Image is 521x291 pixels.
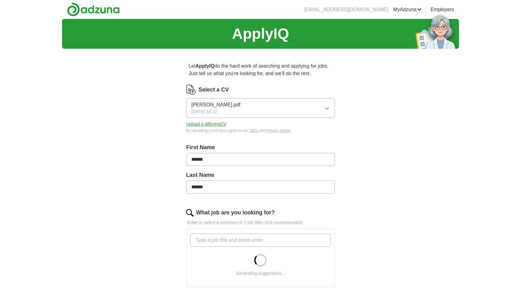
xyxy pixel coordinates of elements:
[186,209,194,217] img: search.png
[186,128,335,133] div: By uploading your CV you agree to our and .
[198,86,229,94] label: Select a CV
[186,219,335,226] p: Enter or select a minimum of 3 job titles (4-8 recommended)
[236,270,285,277] div: Generating suggestions...
[191,101,240,109] span: [PERSON_NAME].pdf
[304,6,388,13] li: [EMAIL_ADDRESS][DOMAIN_NAME]
[196,208,275,217] label: What job are you looking for?
[186,171,335,179] label: Last Name
[67,2,120,16] img: Adzuna logo
[190,234,331,247] input: Type a job title and press enter
[186,143,335,152] label: First Name
[249,128,258,133] a: T&Cs
[195,63,214,69] strong: ApplyIQ
[186,85,196,95] img: CV Icon
[186,60,335,80] p: Let do the hard work of searching and applying for jobs. Just tell us what you're looking for, an...
[232,23,289,45] h1: ApplyIQ
[430,6,454,13] a: Employers
[267,128,291,133] a: Privacy Notice
[186,98,335,118] button: [PERSON_NAME].pdf[DATE] 16:12
[393,6,422,13] a: MyAdzuna
[191,109,217,115] span: [DATE] 16:12
[186,121,226,128] button: Upload a differentCV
